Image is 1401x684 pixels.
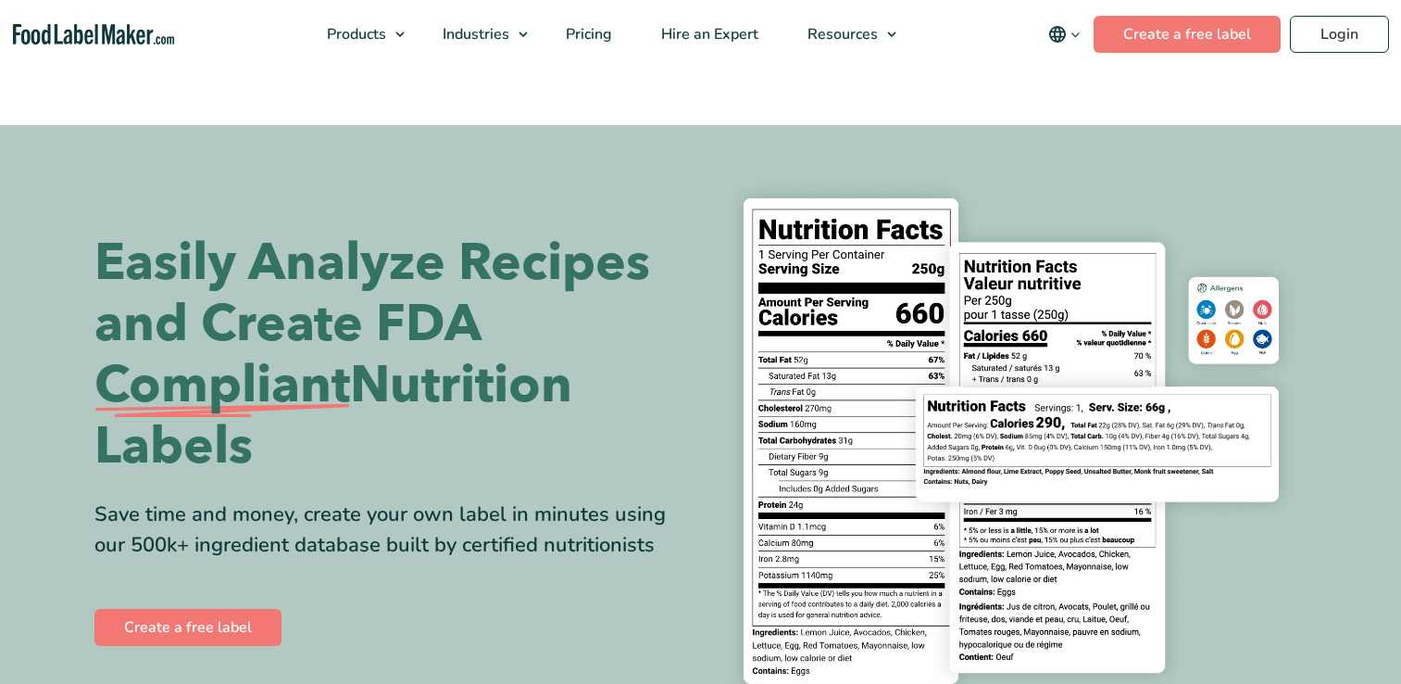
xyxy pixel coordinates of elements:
span: Hire an Expert [656,24,760,44]
span: Resources [802,24,880,44]
a: Create a free label [94,609,281,646]
h1: Easily Analyze Recipes and Create FDA Nutrition Labels [94,233,687,477]
span: Compliant [94,355,350,416]
span: Industries [437,24,511,44]
div: Save time and money, create your own label in minutes using our 500k+ ingredient database built b... [94,500,687,561]
a: Create a free label [1094,16,1281,53]
span: Products [321,24,388,44]
a: Login [1290,16,1389,53]
span: Pricing [560,24,614,44]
